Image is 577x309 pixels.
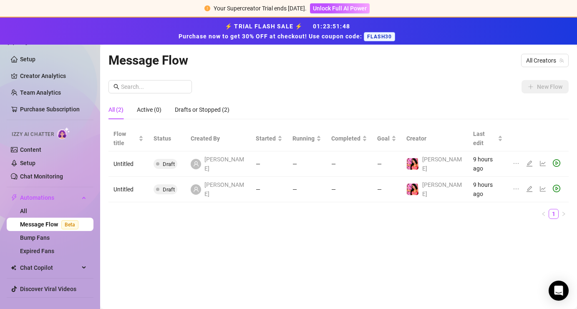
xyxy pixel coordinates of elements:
[287,177,326,202] td: —
[20,89,61,96] a: Team Analytics
[287,151,326,177] td: —
[179,33,364,40] strong: Purchase now to get 30% OFF at checkout! Use coupon code:
[20,248,54,254] a: Expired Fans
[468,151,508,177] td: 9 hours ago
[539,209,549,219] button: left
[468,126,508,151] th: Last edit
[204,180,246,198] span: [PERSON_NAME]
[468,177,508,202] td: 9 hours ago
[513,160,519,167] span: ellipsis
[549,209,559,219] li: 1
[137,105,161,114] div: Active (0)
[20,173,63,180] a: Chat Monitoring
[20,234,50,241] a: Bump Fans
[57,127,70,139] img: AI Chatter
[326,177,372,202] td: —
[422,156,462,172] span: [PERSON_NAME]
[108,126,149,151] th: Flow title
[310,3,370,13] button: Unlock Full AI Power
[292,134,315,143] span: Running
[108,177,149,202] td: Untitled
[20,56,35,63] a: Setup
[559,58,564,63] span: team
[20,221,82,228] a: Message FlowBeta
[539,186,546,192] span: line-chart
[175,105,229,114] div: Drafts or Stopped (2)
[20,191,79,204] span: Automations
[251,177,287,202] td: —
[310,5,370,12] a: Unlock Full AI Power
[193,161,199,167] span: user
[407,158,418,170] img: Andrea
[377,134,390,143] span: Goal
[20,103,87,116] a: Purchase Subscription
[526,54,564,67] span: All Creators
[422,181,462,197] span: [PERSON_NAME]
[61,220,78,229] span: Beta
[163,161,175,167] span: Draft
[561,211,566,216] span: right
[372,151,401,177] td: —
[11,194,18,201] span: thunderbolt
[407,183,418,195] img: Andrea
[20,286,76,292] a: Discover Viral Videos
[163,186,175,193] span: Draft
[559,209,569,219] button: right
[364,32,395,41] span: FLASH30
[401,126,468,151] th: Creator
[179,23,398,40] strong: ⚡ TRIAL FLASH SALE ⚡
[513,186,519,192] span: ellipsis
[287,126,326,151] th: Running
[326,151,372,177] td: —
[553,159,560,167] span: play-circle
[553,185,560,192] span: play-circle
[331,134,360,143] span: Completed
[526,160,533,167] span: edit
[113,84,119,90] span: search
[251,126,287,151] th: Started
[20,208,27,214] a: All
[539,209,549,219] li: Previous Page
[108,151,149,177] td: Untitled
[214,5,307,12] span: Your Supercreator Trial ends [DATE].
[549,281,569,301] div: Open Intercom Messenger
[251,151,287,177] td: —
[121,82,187,91] input: Search...
[541,211,546,216] span: left
[204,5,210,11] span: exclamation-circle
[204,155,246,173] span: [PERSON_NAME]
[313,5,367,12] span: Unlock Full AI Power
[522,80,569,93] button: New Flow
[372,126,401,151] th: Goal
[11,265,16,271] img: Chat Copilot
[549,209,558,219] a: 1
[20,146,41,153] a: Content
[473,129,496,148] span: Last edit
[12,131,54,138] span: Izzy AI Chatter
[108,50,188,70] article: Message Flow
[108,105,123,114] div: All (2)
[193,186,199,192] span: user
[20,261,79,274] span: Chat Copilot
[186,126,251,151] th: Created By
[20,160,35,166] a: Setup
[113,129,137,148] span: Flow title
[539,160,546,167] span: line-chart
[20,69,87,83] a: Creator Analytics
[326,126,372,151] th: Completed
[559,209,569,219] li: Next Page
[313,23,350,30] span: 01 : 23 : 51 : 48
[526,186,533,192] span: edit
[256,134,276,143] span: Started
[372,177,401,202] td: —
[149,126,186,151] th: Status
